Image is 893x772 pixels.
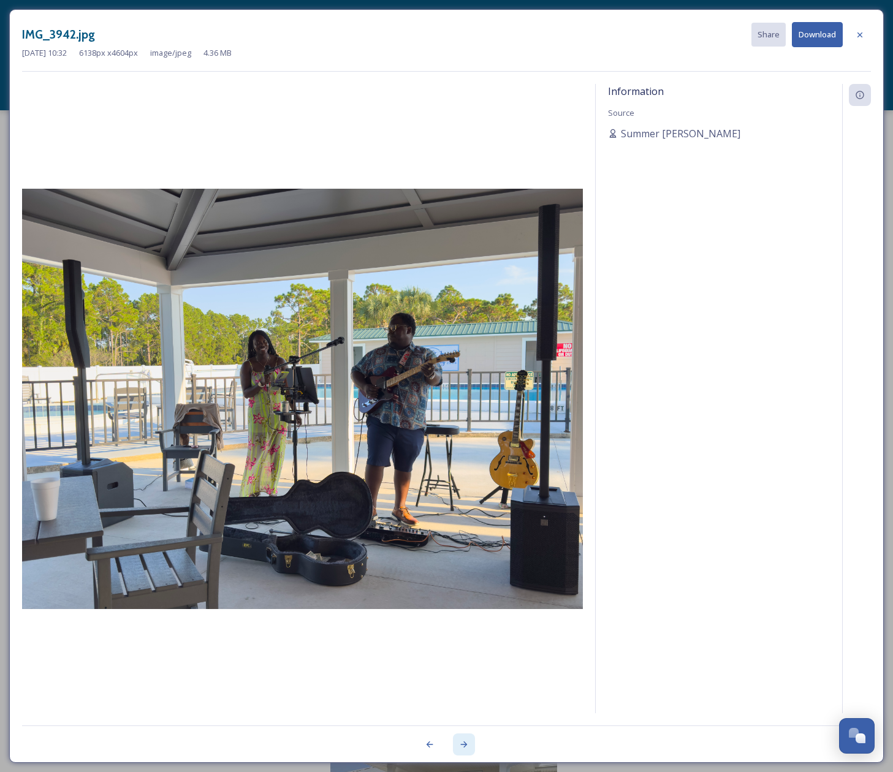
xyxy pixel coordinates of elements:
span: Information [608,85,664,98]
h3: IMG_3942.jpg [22,26,95,44]
button: Download [792,22,843,47]
span: Summer [PERSON_NAME] [621,126,740,141]
img: IMG_3942.jpg [22,189,583,609]
span: Source [608,107,634,118]
span: 4.36 MB [203,47,232,59]
button: Share [751,23,786,47]
span: 6138 px x 4604 px [79,47,138,59]
span: [DATE] 10:32 [22,47,67,59]
button: Open Chat [839,718,875,754]
span: image/jpeg [150,47,191,59]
